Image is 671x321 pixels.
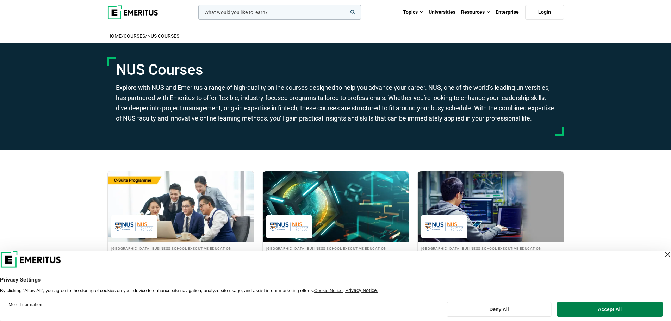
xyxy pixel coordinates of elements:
[108,171,254,286] a: Leadership Course by National University of Singapore Business School Executive Education - Septe...
[116,83,555,123] p: Explore with NUS and Emeritus a range of high-quality online courses designed to help you advance...
[107,29,564,43] h2: / /
[198,5,361,20] input: woocommerce-product-search-field-0
[421,245,560,251] h4: [GEOGRAPHIC_DATA] Business School Executive Education
[115,219,154,235] img: National University of Singapore Business School Executive Education
[525,5,564,20] a: Login
[266,245,405,251] h4: [GEOGRAPHIC_DATA] Business School Executive Education
[107,33,122,39] a: home
[263,171,409,285] a: Finance Course by National University of Singapore Business School Executive Education - National...
[147,33,179,39] a: NUS Courses
[270,219,309,235] img: National University of Singapore Business School Executive Education
[116,61,555,79] h1: NUS Courses
[124,33,145,39] a: COURSES
[111,245,250,251] h4: [GEOGRAPHIC_DATA] Business School Executive Education
[263,171,409,242] img: FinTech: Innovation and Transformation in Financial Services | Online Finance Course
[418,171,564,242] img: Python For Analytics | Online Coding Course
[108,171,254,242] img: Global Chief Strategy Officer (CSO) Programme | Online Leadership Course
[418,171,564,277] a: Coding Course by National University of Singapore Business School Executive Education - National ...
[425,219,464,235] img: National University of Singapore Business School Executive Education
